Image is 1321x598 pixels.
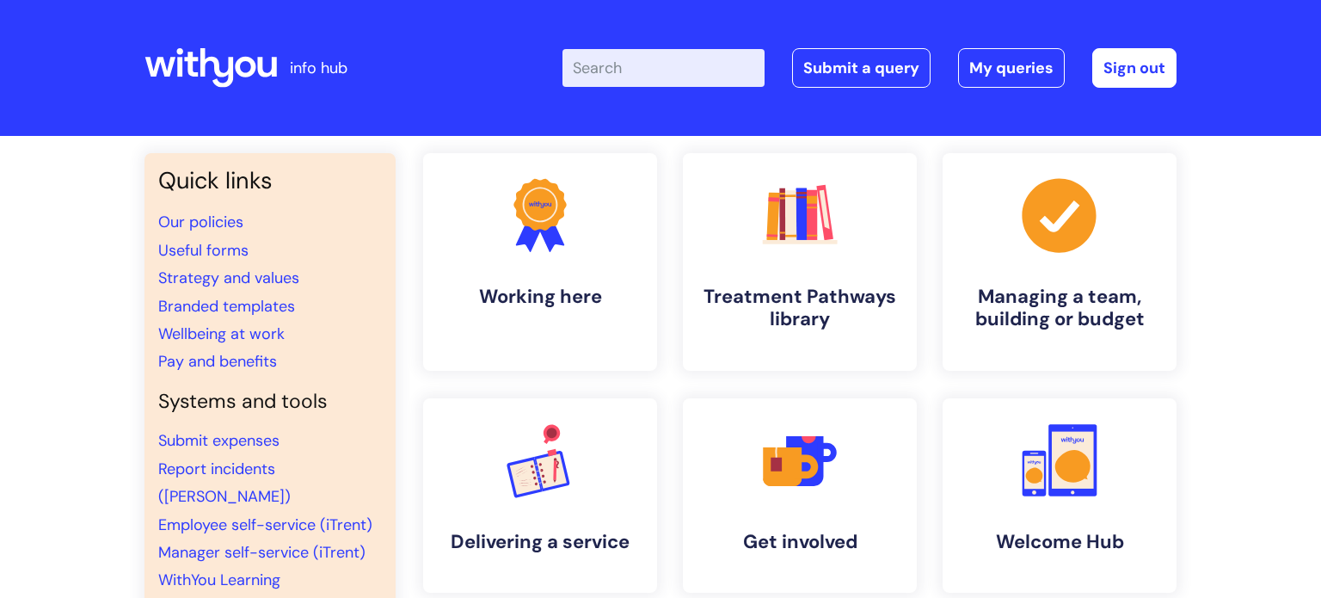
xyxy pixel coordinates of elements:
h4: Treatment Pathways library [697,286,903,331]
a: Report incidents ([PERSON_NAME]) [158,459,291,507]
h4: Managing a team, building or budget [956,286,1163,331]
a: Employee self-service (iTrent) [158,515,372,535]
a: Wellbeing at work [158,324,285,344]
a: Pay and benefits [158,351,277,372]
a: Branded templates [158,296,295,317]
a: Welcome Hub [943,398,1177,593]
h4: Welcome Hub [956,531,1163,553]
a: Sign out [1092,48,1177,88]
a: Get involved [683,398,917,593]
a: Useful forms [158,240,249,261]
a: Submit expenses [158,430,280,451]
h4: Working here [437,286,643,308]
a: Delivering a service [423,398,657,593]
p: info hub [290,54,347,82]
input: Search [562,49,765,87]
a: Managing a team, building or budget [943,153,1177,371]
h4: Systems and tools [158,390,382,414]
h3: Quick links [158,167,382,194]
a: Working here [423,153,657,371]
a: Manager self-service (iTrent) [158,542,366,563]
a: Treatment Pathways library [683,153,917,371]
h4: Delivering a service [437,531,643,553]
h4: Get involved [697,531,903,553]
a: My queries [958,48,1065,88]
a: Submit a query [792,48,931,88]
a: Strategy and values [158,268,299,288]
a: WithYou Learning [158,570,280,590]
a: Our policies [158,212,243,232]
div: | - [562,48,1177,88]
